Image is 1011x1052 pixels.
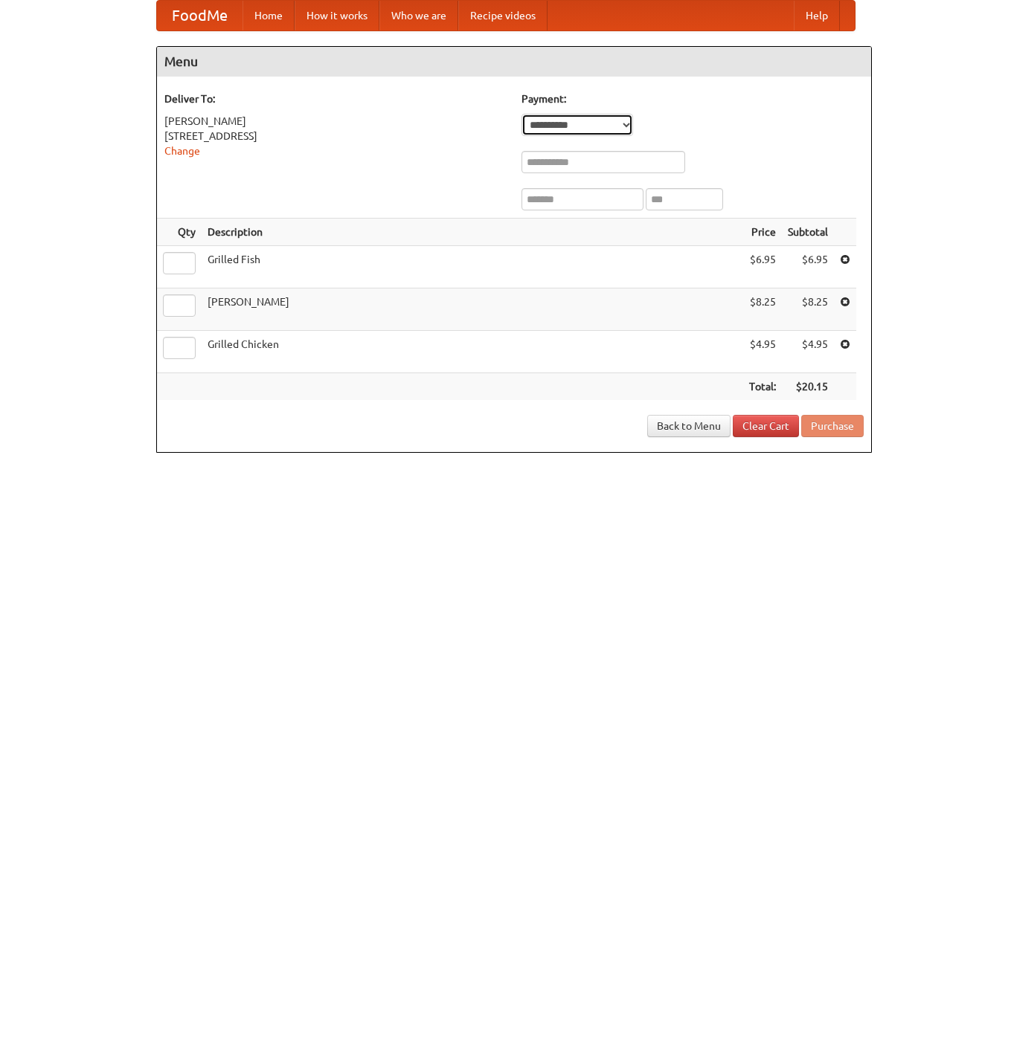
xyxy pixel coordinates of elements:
td: Grilled Chicken [202,331,743,373]
td: $6.95 [743,246,782,288]
h5: Payment: [521,91,864,106]
th: $20.15 [782,373,834,401]
td: $4.95 [743,331,782,373]
th: Total: [743,373,782,401]
a: Recipe videos [458,1,548,30]
th: Description [202,219,743,246]
th: Subtotal [782,219,834,246]
td: $8.25 [782,288,834,331]
a: FoodMe [157,1,243,30]
a: Back to Menu [647,415,731,437]
td: Grilled Fish [202,246,743,288]
a: Who we are [379,1,458,30]
td: $4.95 [782,331,834,373]
a: How it works [295,1,379,30]
td: $6.95 [782,246,834,288]
div: [STREET_ADDRESS] [164,129,507,143]
a: Clear Cart [733,415,799,437]
th: Qty [157,219,202,246]
button: Purchase [801,415,864,437]
a: Home [243,1,295,30]
a: Help [794,1,840,30]
h5: Deliver To: [164,91,507,106]
h4: Menu [157,47,871,77]
th: Price [743,219,782,246]
a: Change [164,145,200,157]
div: [PERSON_NAME] [164,114,507,129]
td: $8.25 [743,288,782,331]
td: [PERSON_NAME] [202,288,743,331]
